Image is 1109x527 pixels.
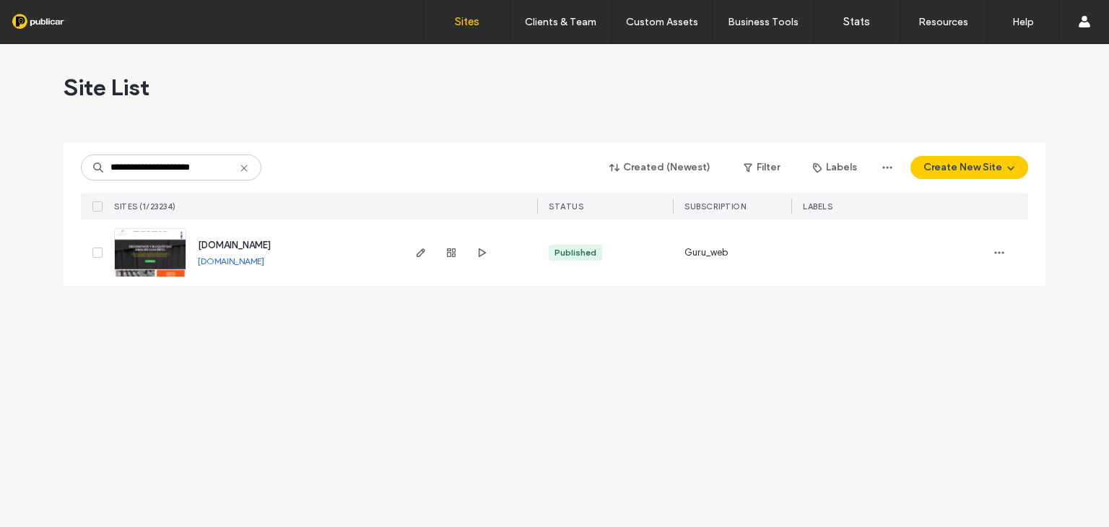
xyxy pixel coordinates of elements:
[843,15,870,28] label: Stats
[64,73,149,102] span: Site List
[729,156,794,179] button: Filter
[684,201,746,212] span: SUBSCRIPTION
[910,156,1028,179] button: Create New Site
[803,201,832,212] span: LABELS
[684,245,729,260] span: Guru_web
[918,16,968,28] label: Resources
[626,16,698,28] label: Custom Assets
[597,156,723,179] button: Created (Newest)
[549,201,583,212] span: STATUS
[198,256,264,266] a: [DOMAIN_NAME]
[525,16,596,28] label: Clients & Team
[800,156,870,179] button: Labels
[1012,16,1034,28] label: Help
[455,15,479,28] label: Sites
[114,201,176,212] span: SITES (1/23234)
[31,10,71,23] span: Ayuda
[728,16,799,28] label: Business Tools
[198,240,271,251] a: [DOMAIN_NAME]
[554,246,596,259] div: Published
